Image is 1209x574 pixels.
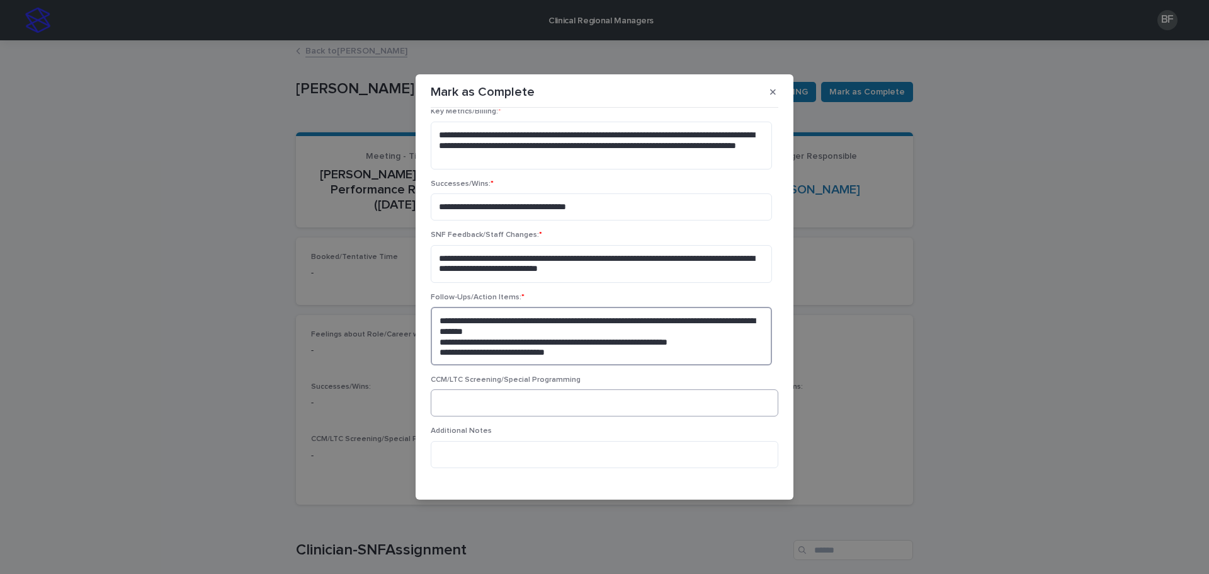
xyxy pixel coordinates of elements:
span: CCM/LTC Screening/Special Programming [431,376,581,384]
span: Additional Notes [431,427,492,435]
p: Mark as Complete [431,84,535,100]
span: Key Metrics/Billing: [431,108,501,115]
span: Successes/Wins: [431,180,494,188]
span: Follow-Ups/Action Items: [431,294,525,301]
span: SNF Feedback/Staff Changes: [431,231,542,239]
